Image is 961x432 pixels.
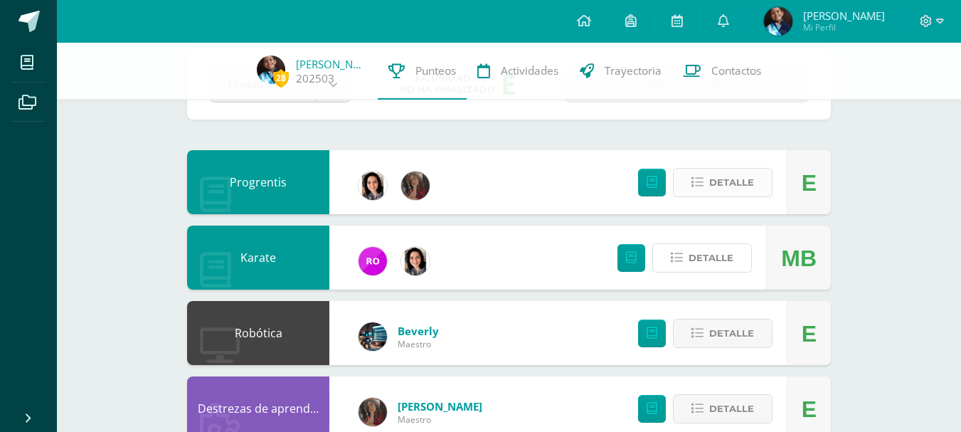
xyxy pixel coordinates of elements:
a: Actividades [467,43,569,100]
div: E [802,151,817,215]
span: [PERSON_NAME] [803,9,885,23]
a: 202503 [296,71,334,86]
span: Contactos [711,63,761,78]
button: Detalle [673,319,772,348]
img: 8d111c54e46f86f8e7ff055ff49bdf2e.png [359,172,387,200]
div: MB [781,226,817,290]
a: [PERSON_NAME] [296,57,367,71]
span: Actividades [501,63,558,78]
img: 7161e54584adad6e3f87d6bfd0058c6e.png [764,7,792,36]
img: 8d111c54e46f86f8e7ff055ff49bdf2e.png [401,247,430,275]
a: Punteos [378,43,467,100]
img: 34fa802e52f1a7c5000ca845efa31f00.png [359,322,387,351]
span: 28 [273,69,289,87]
img: 622bbccbb56ef3a75229b1369ba48c20.png [359,247,387,275]
img: 9265801c139b95c850505ad960065ce9.png [359,398,387,426]
div: Karate [187,226,329,290]
img: 9265801c139b95c850505ad960065ce9.png [401,172,430,200]
a: Contactos [672,43,772,100]
button: Detalle [673,168,772,197]
a: [PERSON_NAME] [398,399,482,413]
div: Progrentis [187,150,329,214]
span: Maestro [398,413,482,426]
span: Maestro [398,338,439,350]
span: Detalle [709,320,754,347]
button: Detalle [673,394,772,423]
span: Detalle [709,396,754,422]
span: Mi Perfil [803,21,885,33]
span: Detalle [709,169,754,196]
span: Punteos [415,63,456,78]
span: Trayectoria [605,63,662,78]
a: Trayectoria [569,43,672,100]
span: Detalle [689,245,733,271]
div: E [802,302,817,366]
a: Beverly [398,324,439,338]
img: 7161e54584adad6e3f87d6bfd0058c6e.png [257,56,285,84]
button: Detalle [652,243,752,273]
div: Robótica [187,301,329,365]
